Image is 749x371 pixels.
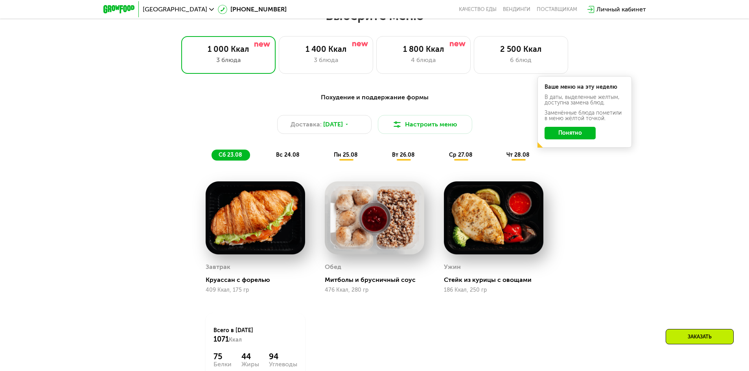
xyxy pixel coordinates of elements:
[291,120,322,129] span: Доставка:
[143,6,207,13] span: [GEOGRAPHIC_DATA]
[206,287,305,293] div: 409 Ккал, 175 гр
[385,55,462,65] div: 4 блюда
[213,361,232,367] div: Белки
[385,44,462,54] div: 1 800 Ккал
[276,152,300,158] span: вс 24.08
[596,5,646,14] div: Личный кабинет
[287,55,365,65] div: 3 блюда
[545,110,625,121] div: Заменённые блюда пометили в меню жёлтой точкой.
[666,329,734,344] div: Заказать
[206,261,230,273] div: Завтрак
[545,127,596,139] button: Понятно
[190,55,267,65] div: 3 блюда
[378,115,472,134] button: Настроить меню
[325,287,424,293] div: 476 Ккал, 280 гр
[537,6,577,13] div: поставщикам
[444,276,550,284] div: Стейк из курицы с овощами
[287,44,365,54] div: 1 400 Ккал
[545,84,625,90] div: Ваше меню на эту неделю
[218,5,287,14] a: [PHONE_NUMBER]
[459,6,497,13] a: Качество еды
[545,95,625,106] div: В даты, выделенные желтым, доступна замена блюд.
[506,152,530,158] span: чт 28.08
[206,276,311,284] div: Круассан с форелью
[213,335,229,344] span: 1071
[482,55,560,65] div: 6 блюд
[269,361,297,367] div: Углеводы
[219,152,242,158] span: сб 23.08
[190,44,267,54] div: 1 000 Ккал
[241,352,259,361] div: 44
[142,93,607,102] div: Похудение и поддержание формы
[323,120,343,129] span: [DATE]
[392,152,415,158] span: вт 26.08
[213,327,297,344] div: Всего в [DATE]
[444,287,543,293] div: 186 Ккал, 250 гр
[444,261,461,273] div: Ужин
[325,276,431,284] div: Митболы и брусничный соус
[334,152,358,158] span: пн 25.08
[482,44,560,54] div: 2 500 Ккал
[269,352,297,361] div: 94
[241,361,259,367] div: Жиры
[325,261,341,273] div: Обед
[213,352,232,361] div: 75
[229,336,242,343] span: Ккал
[449,152,473,158] span: ср 27.08
[503,6,530,13] a: Вендинги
